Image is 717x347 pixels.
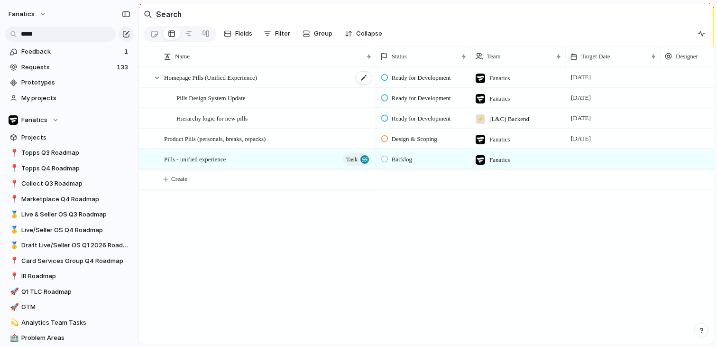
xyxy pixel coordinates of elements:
span: Group [314,29,332,38]
a: My projects [5,91,134,105]
a: 📍Collect Q3 Roadmap [5,177,134,191]
div: 🥇 [10,225,17,235]
div: 🥇Live/Seller OS Q4 Roadmap [5,223,134,237]
a: 🚀GTM [5,300,134,314]
button: 🥇 [9,241,18,250]
span: Product Pills (personals, breaks, repacks) [164,133,266,144]
span: 1 [124,47,130,56]
span: Fanatics [489,155,510,165]
button: 🥇 [9,210,18,219]
span: Design & Scoping [392,134,437,144]
button: Collapse [341,26,386,41]
span: Designer [676,52,698,61]
div: 📍 [10,194,17,205]
span: Create [171,174,187,184]
span: [L&C] Backend [489,114,529,124]
span: Target Date [581,52,610,61]
div: 💫Analytics Team Tasks [5,316,134,330]
span: Filter [275,29,290,38]
button: 📍 [9,148,18,158]
a: 📍IR Roadmap [5,269,134,283]
div: 📍 [10,255,17,266]
button: 🚀 [9,302,18,312]
h2: Search [156,9,182,20]
span: [DATE] [569,133,593,144]
button: 📍 [9,272,18,281]
button: fanatics [4,7,51,22]
a: 🚀Q1 TLC Roadmap [5,285,134,299]
span: Task [346,153,358,166]
span: Prototypes [21,78,130,87]
span: Live & Seller OS Q3 Roadmap [21,210,130,219]
span: My projects [21,94,130,103]
span: Pills - unified experience [164,153,226,164]
div: 🚀 [10,302,17,313]
button: 📍 [9,164,18,173]
div: ⚡ [476,114,485,124]
div: 🏥 [10,333,17,344]
span: Draft Live/Seller OS Q1 2026 Roadmap [21,241,130,250]
div: 🥇 [10,209,17,220]
a: 📍Marketplace Q4 Roadmap [5,192,134,206]
button: Fanatics [5,113,134,127]
span: GTM [21,302,130,312]
a: 🥇Live & Seller OS Q3 Roadmap [5,207,134,222]
span: Card Services Group Q4 Roadmap [21,256,130,266]
div: 🥇Draft Live/Seller OS Q1 2026 Roadmap [5,238,134,253]
div: 📍 [10,271,17,282]
span: [DATE] [569,92,593,103]
span: Fanatics [489,135,510,144]
span: Topps Q4 Roadmap [21,164,130,173]
button: 🏥 [9,333,18,343]
span: Hierarchy logic for new pills [176,113,248,123]
span: Q1 TLC Roadmap [21,287,130,297]
div: 💫 [10,317,17,328]
span: IR Roadmap [21,272,130,281]
a: Projects [5,131,134,145]
button: 💫 [9,318,18,328]
span: Fanatics [489,94,510,103]
span: Projects [21,133,130,142]
span: Collect Q3 Roadmap [21,179,130,188]
div: 🚀 [10,286,17,297]
span: Status [392,52,407,61]
div: 📍 [10,163,17,174]
a: 📍Topps Q4 Roadmap [5,161,134,176]
span: Backlog [392,155,412,164]
a: Feedback1 [5,45,134,59]
div: 📍 [10,148,17,159]
span: Ready for Development [392,114,451,123]
span: Marketplace Q4 Roadmap [21,195,130,204]
span: Ready for Development [392,73,451,83]
span: 133 [117,63,130,72]
span: [DATE] [569,113,593,124]
button: 📍 [9,256,18,266]
span: Ready for Development [392,94,451,103]
span: fanatics [9,9,35,19]
button: 🚀 [9,287,18,297]
a: Requests133 [5,60,134,75]
a: 📍Topps Q3 Roadmap [5,146,134,160]
span: Live/Seller OS Q4 Roadmap [21,225,130,235]
a: 📍Card Services Group Q4 Roadmap [5,254,134,268]
span: Name [175,52,190,61]
button: 🥇 [9,225,18,235]
button: Group [298,26,337,41]
button: Filter [260,26,294,41]
button: 📍 [9,195,18,204]
a: Prototypes [5,75,134,90]
span: Problem Areas [21,333,130,343]
button: 📍 [9,179,18,188]
button: Task [343,153,371,166]
div: 🥇 [10,240,17,251]
span: Team [487,52,501,61]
